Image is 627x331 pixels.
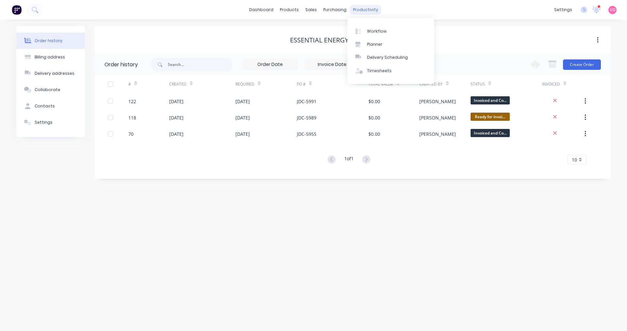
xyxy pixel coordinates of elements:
div: Created [169,81,186,87]
div: Order history [35,38,62,44]
div: Settings [35,119,53,125]
div: JDC-5955 [297,131,316,137]
div: Workflow [367,28,387,34]
div: PO # [297,81,306,87]
div: purchasing [320,5,350,15]
button: Settings [16,114,85,131]
button: Billing address [16,49,85,65]
div: Collaborate [35,87,60,93]
a: Timesheets [347,64,434,77]
a: dashboard [246,5,277,15]
div: [PERSON_NAME] [419,131,456,137]
div: # [128,75,169,93]
div: Created By [419,75,470,93]
a: Delivery Scheduling [347,51,434,64]
div: Delivery Scheduling [367,55,408,60]
div: Billing address [35,54,65,60]
div: [DATE] [169,114,184,121]
div: [DATE] [235,114,250,121]
div: Invoiced [542,75,583,93]
div: [PERSON_NAME] [419,98,456,105]
div: $0.00 [368,131,380,137]
div: $0.00 [368,98,380,105]
div: Required [235,81,254,87]
img: Factory [12,5,22,15]
div: JDC-5989 [297,114,316,121]
div: Required [235,75,297,93]
div: [DATE] [169,98,184,105]
button: Create Order [563,59,601,70]
div: 70 [128,131,134,137]
input: Invoice Date [305,60,360,70]
span: Invoiced and Co... [471,96,510,104]
div: 122 [128,98,136,105]
div: Status [471,75,542,93]
div: [PERSON_NAME] [419,114,456,121]
input: Search... [168,58,233,71]
div: Order history [104,61,138,69]
input: Order Date [243,60,297,70]
div: productivity [350,5,381,15]
div: PO # [297,75,368,93]
span: Ready for invoi... [471,113,510,121]
div: 118 [128,114,136,121]
div: Essential Energy [GEOGRAPHIC_DATA] [290,36,415,44]
button: Collaborate [16,82,85,98]
div: 1 of 1 [344,155,354,165]
div: Timesheets [367,68,392,74]
div: Invoiced [542,81,560,87]
span: 10 [572,156,577,163]
a: Planner [347,38,434,51]
div: Delivery addresses [35,71,74,76]
button: Delivery addresses [16,65,85,82]
div: [DATE] [235,131,250,137]
div: products [277,5,302,15]
span: EO [610,7,615,13]
div: Created [169,75,235,93]
div: Contacts [35,103,55,109]
div: sales [302,5,320,15]
div: [DATE] [169,131,184,137]
button: Contacts [16,98,85,114]
div: settings [551,5,575,15]
button: Order history [16,33,85,49]
div: [DATE] [235,98,250,105]
div: JDC-5991 [297,98,316,105]
div: $0.00 [368,114,380,121]
a: Workflow [347,24,434,38]
div: # [128,81,131,87]
span: Invoiced and Co... [471,129,510,137]
div: Planner [367,41,382,47]
div: Status [471,81,485,87]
